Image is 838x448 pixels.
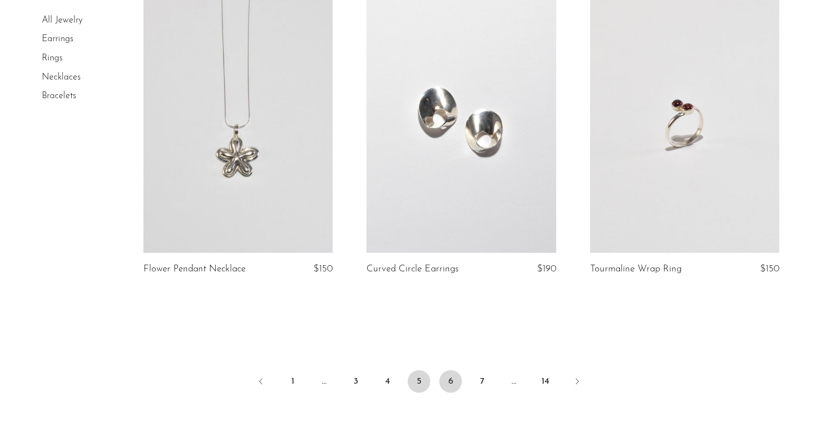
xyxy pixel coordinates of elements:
a: 4 [376,370,399,393]
span: … [313,370,335,393]
a: Next [566,370,588,395]
a: Earrings [42,35,73,44]
a: Curved Circle Earrings [366,264,459,274]
a: 6 [439,370,462,393]
a: 7 [471,370,494,393]
a: Bracelets [42,91,76,100]
a: All Jewelry [42,16,82,25]
a: 14 [534,370,557,393]
span: $150 [760,264,779,274]
a: Rings [42,54,63,63]
span: 5 [408,370,430,393]
span: … [503,370,525,393]
a: Necklaces [42,73,81,82]
a: 3 [344,370,367,393]
a: Previous [250,370,272,395]
a: Tourmaline Wrap Ring [590,264,682,274]
a: Flower Pendant Necklace [143,264,246,274]
a: 1 [281,370,304,393]
span: $150 [313,264,333,274]
span: $190 [537,264,556,274]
